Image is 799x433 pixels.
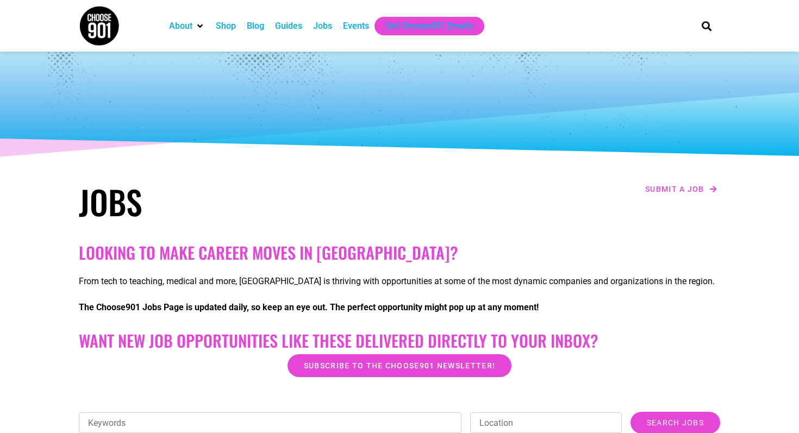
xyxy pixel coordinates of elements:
a: Blog [247,20,264,33]
a: About [169,20,192,33]
div: About [164,17,210,35]
strong: The Choose901 Jobs Page is updated daily, so keep an eye out. The perfect opportunity might pop u... [79,302,539,312]
a: Guides [275,20,302,33]
h2: Want New Job Opportunities like these Delivered Directly to your Inbox? [79,331,720,350]
a: Shop [216,20,236,33]
h1: Jobs [79,182,394,221]
a: Subscribe to the Choose901 newsletter! [288,354,511,377]
span: Subscribe to the Choose901 newsletter! [304,362,495,369]
input: Keywords [79,412,461,433]
a: Jobs [313,20,332,33]
a: Get Choose901 Emails [385,20,473,33]
a: Submit a job [642,182,720,196]
h2: Looking to make career moves in [GEOGRAPHIC_DATA]? [79,243,720,262]
div: Search [698,17,716,35]
nav: Main nav [164,17,683,35]
input: Location [470,412,622,433]
p: From tech to teaching, medical and more, [GEOGRAPHIC_DATA] is thriving with opportunities at some... [79,275,720,288]
a: Events [343,20,369,33]
span: Submit a job [645,185,704,193]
